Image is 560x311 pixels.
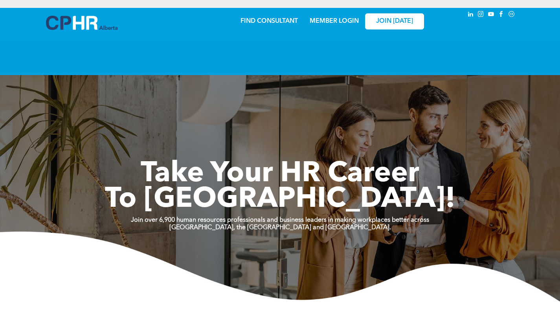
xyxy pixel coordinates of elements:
[105,186,455,214] span: To [GEOGRAPHIC_DATA]!
[376,18,413,25] span: JOIN [DATE]
[466,10,475,20] a: linkedin
[141,160,419,188] span: Take Your HR Career
[487,10,496,20] a: youtube
[46,16,118,30] img: A blue and white logo for cp alberta
[310,18,359,24] a: MEMBER LOGIN
[507,10,516,20] a: Social network
[497,10,506,20] a: facebook
[365,13,424,29] a: JOIN [DATE]
[241,18,298,24] a: FIND CONSULTANT
[169,225,391,231] strong: [GEOGRAPHIC_DATA], the [GEOGRAPHIC_DATA] and [GEOGRAPHIC_DATA].
[477,10,485,20] a: instagram
[131,217,429,223] strong: Join over 6,900 human resources professionals and business leaders in making workplaces better ac...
